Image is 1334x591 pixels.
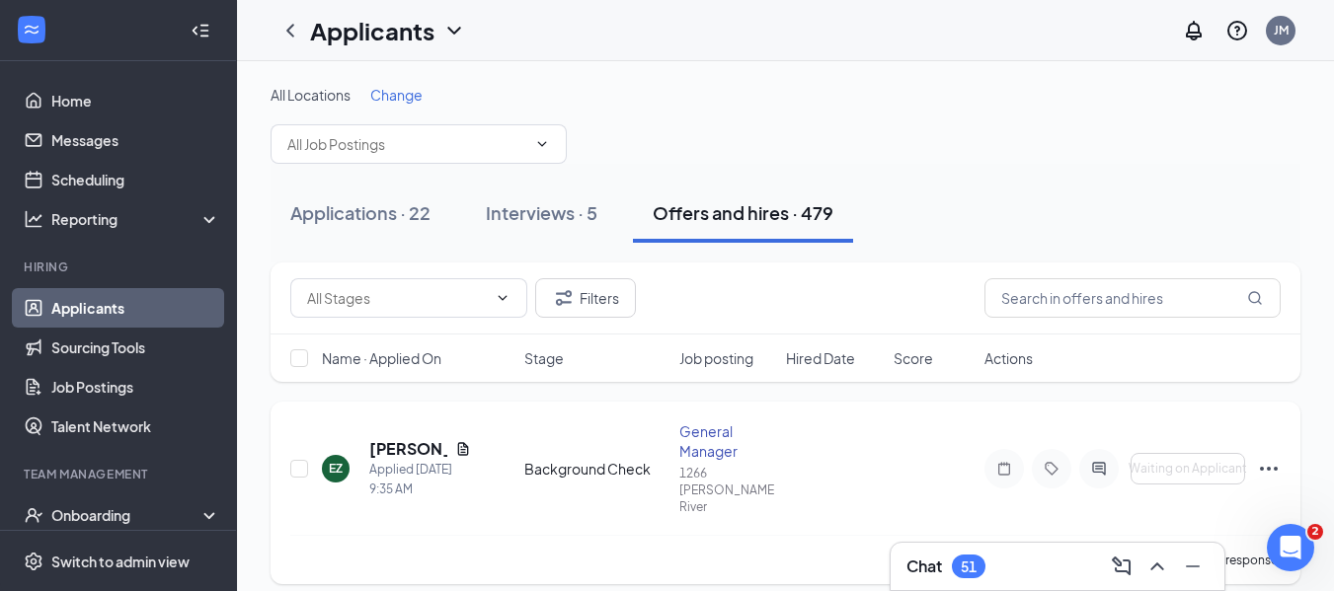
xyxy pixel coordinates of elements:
[310,14,434,47] h1: Applicants
[442,19,466,42] svg: ChevronDown
[1110,554,1134,578] svg: ComposeMessage
[679,348,753,368] span: Job posting
[1225,19,1249,42] svg: QuestionInfo
[278,19,302,42] svg: ChevronLeft
[51,209,221,229] div: Reporting
[1177,551,1209,582] button: Minimize
[495,290,510,306] svg: ChevronDown
[51,328,220,367] a: Sourcing Tools
[524,348,564,368] span: Stage
[552,286,576,310] svg: Filter
[287,133,526,155] input: All Job Postings
[329,460,343,477] div: EZ
[22,20,41,39] svg: WorkstreamLogo
[24,209,43,229] svg: Analysis
[24,466,216,482] div: Team Management
[984,348,1033,368] span: Actions
[24,552,43,571] svg: Settings
[51,406,220,446] a: Talent Network
[786,348,855,368] span: Hired Date
[906,555,942,577] h3: Chat
[24,505,43,525] svg: UserCheck
[1141,551,1173,582] button: ChevronUp
[290,200,431,225] div: Applications · 22
[1307,524,1323,540] span: 2
[51,160,220,199] a: Scheduling
[51,505,203,525] div: Onboarding
[1087,461,1111,477] svg: ActiveChat
[535,278,636,318] button: Filter Filters
[894,348,933,368] span: Score
[1145,554,1169,578] svg: ChevronUp
[1106,551,1138,582] button: ComposeMessage
[51,367,220,406] a: Job Postings
[1267,524,1314,571] iframe: Intercom live chat
[1257,457,1281,480] svg: Ellipses
[1247,290,1263,306] svg: MagnifyingGlass
[984,278,1281,318] input: Search in offers and hires
[1129,462,1247,476] span: Waiting on Applicant
[1182,19,1206,42] svg: Notifications
[992,461,1016,477] svg: Note
[961,558,977,575] div: 51
[679,421,775,461] div: General Manager
[369,438,447,460] h5: [PERSON_NAME]
[307,287,487,309] input: All Stages
[534,136,550,152] svg: ChevronDown
[1131,453,1245,484] button: Waiting on Applicant
[1181,554,1205,578] svg: Minimize
[653,200,833,225] div: Offers and hires · 479
[679,465,775,515] div: 1266 [PERSON_NAME] River
[51,288,220,328] a: Applicants
[51,81,220,120] a: Home
[51,552,190,571] div: Switch to admin view
[369,460,471,499] div: Applied [DATE] 9:35 AM
[370,86,423,104] span: Change
[524,459,667,479] div: Background Check
[486,200,597,225] div: Interviews · 5
[191,21,210,40] svg: Collapse
[24,259,216,275] div: Hiring
[322,348,441,368] span: Name · Applied On
[51,120,220,160] a: Messages
[455,441,471,457] svg: Document
[271,86,351,104] span: All Locations
[1040,461,1063,477] svg: Tag
[1274,22,1289,38] div: JM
